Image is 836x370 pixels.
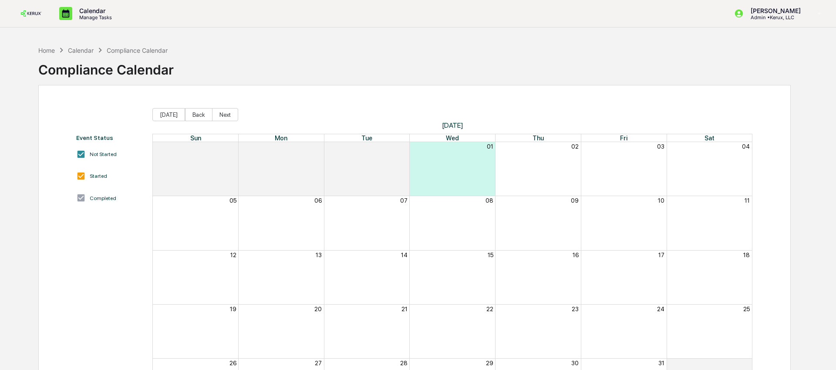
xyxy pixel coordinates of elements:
[486,360,493,367] button: 29
[400,197,408,204] button: 07
[38,47,55,54] div: Home
[314,197,322,204] button: 06
[533,134,544,142] span: Thu
[72,7,116,14] p: Calendar
[571,360,579,367] button: 30
[90,173,107,179] div: Started
[446,134,459,142] span: Wed
[745,197,750,204] button: 11
[743,360,750,367] button: 01
[152,121,752,129] span: [DATE]
[401,306,408,312] button: 21
[571,197,579,204] button: 09
[657,306,664,312] button: 24
[90,151,117,157] div: Not Started
[90,195,116,201] div: Completed
[485,197,493,204] button: 08
[38,55,174,78] div: Compliance Calendar
[572,306,579,312] button: 23
[658,197,664,204] button: 10
[573,251,579,258] button: 16
[229,197,236,204] button: 05
[21,10,42,16] img: logo
[361,134,372,142] span: Tue
[190,134,201,142] span: Sun
[212,108,238,121] button: Next
[657,143,664,150] button: 03
[743,306,750,312] button: 25
[314,306,322,312] button: 20
[744,7,805,14] p: [PERSON_NAME]
[76,134,144,141] div: Event Status
[658,360,664,367] button: 31
[107,47,168,54] div: Compliance Calendar
[68,47,94,54] div: Calendar
[571,143,579,150] button: 02
[229,143,236,150] button: 28
[658,251,664,258] button: 17
[744,14,805,20] p: Admin • Kerux, LLC
[315,360,322,367] button: 27
[487,143,493,150] button: 01
[400,360,408,367] button: 28
[705,134,715,142] span: Sat
[400,143,408,150] button: 30
[620,134,627,142] span: Fri
[486,306,493,312] button: 22
[230,306,236,312] button: 19
[229,360,236,367] button: 26
[488,251,493,258] button: 15
[743,251,750,258] button: 18
[185,108,212,121] button: Back
[152,108,185,121] button: [DATE]
[275,134,287,142] span: Mon
[316,251,322,258] button: 13
[401,251,408,258] button: 14
[314,143,322,150] button: 29
[742,143,750,150] button: 04
[72,14,116,20] p: Manage Tasks
[230,251,236,258] button: 12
